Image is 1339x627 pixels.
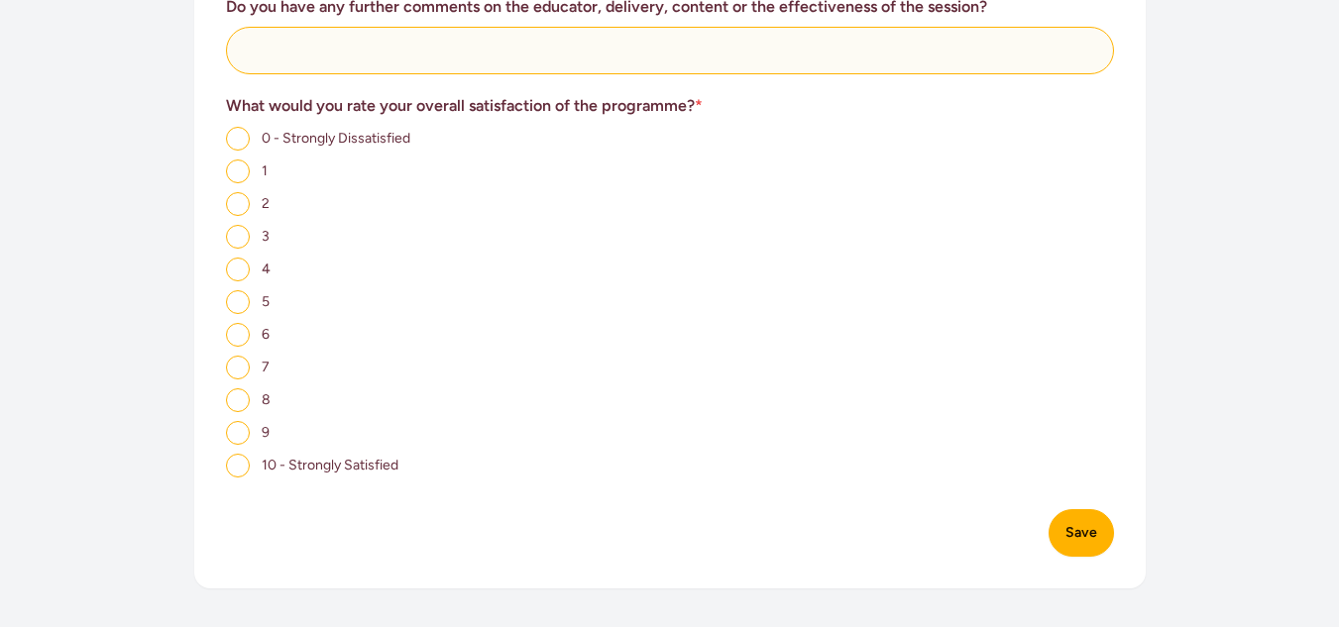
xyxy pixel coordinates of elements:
span: 1 [262,162,268,179]
span: 9 [262,424,270,441]
input: 4 [226,258,250,281]
input: 7 [226,356,250,379]
input: 1 [226,159,250,183]
input: 0 - Strongly Dissatisfied [226,127,250,151]
input: 8 [226,388,250,412]
input: 6 [226,323,250,347]
span: 0 - Strongly Dissatisfied [262,130,410,147]
h3: What would you rate your overall satisfaction of the programme? [226,94,1114,118]
input: 5 [226,290,250,314]
span: 5 [262,293,270,310]
span: 6 [262,326,270,343]
input: 3 [226,225,250,249]
button: Save [1049,509,1114,557]
span: 7 [262,359,270,375]
input: 2 [226,192,250,216]
input: 10 - Strongly Satisfied [226,454,250,477]
span: 4 [262,261,271,277]
span: 10 - Strongly Satisfied [262,457,398,473]
input: 9 [226,421,250,445]
span: 8 [262,391,271,408]
span: 3 [262,228,270,245]
span: 2 [262,195,270,212]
